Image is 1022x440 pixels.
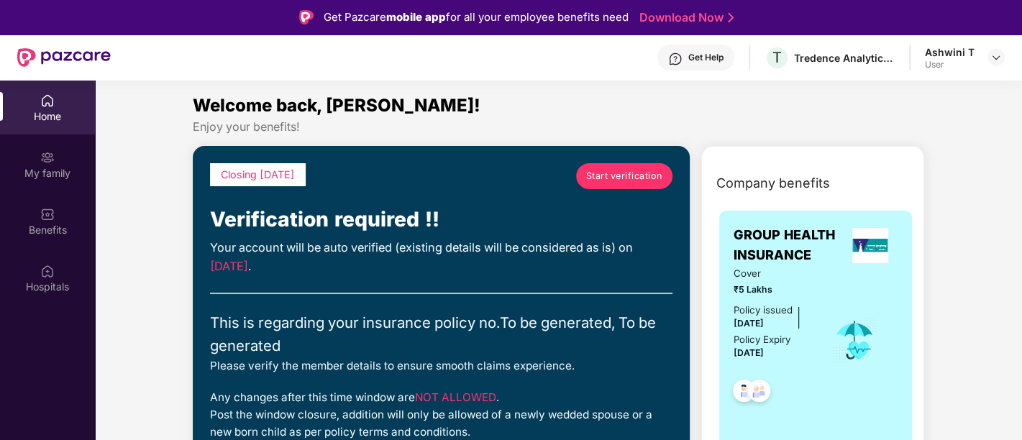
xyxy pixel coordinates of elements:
[40,93,55,108] img: svg+xml;base64,PHN2ZyBpZD0iSG9tZSIgeG1sbnM9Imh0dHA6Ly93d3cudzMub3JnLzIwMDAvc3ZnIiB3aWR0aD0iMjAiIG...
[193,119,924,134] div: Enjoy your benefits!
[386,10,446,24] strong: mobile app
[586,169,662,183] span: Start verification
[794,51,895,65] div: Tredence Analytics Solutions Private Limited
[210,357,672,375] div: Please verify the member details to ensure smooth claims experience.
[990,52,1002,63] img: svg+xml;base64,PHN2ZyBpZD0iRHJvcGRvd24tMzJ4MzIiIHhtbG5zPSJodHRwOi8vd3d3LnczLm9yZy8yMDAwL3N2ZyIgd2...
[639,10,729,25] a: Download Now
[576,163,672,189] a: Start verification
[734,225,843,266] span: GROUP HEALTH INSURANCE
[210,239,672,275] div: Your account will be auto verified (existing details will be considered as is) on .
[324,9,629,26] div: Get Pazcare for all your employee benefits need
[734,303,793,318] div: Policy issued
[210,203,672,235] div: Verification required !!
[734,347,764,358] span: [DATE]
[668,52,683,66] img: svg+xml;base64,PHN2ZyBpZD0iSGVscC0zMngzMiIgeG1sbnM9Imh0dHA6Ly93d3cudzMub3JnLzIwMDAvc3ZnIiB3aWR0aD...
[772,49,782,66] span: T
[742,375,777,411] img: svg+xml;base64,PHN2ZyB4bWxucz0iaHR0cDovL3d3dy53My5vcmcvMjAwMC9zdmciIHdpZHRoPSI0OC45NDMiIGhlaWdodD...
[726,375,762,411] img: svg+xml;base64,PHN2ZyB4bWxucz0iaHR0cDovL3d3dy53My5vcmcvMjAwMC9zdmciIHdpZHRoPSI0OC45NDMiIGhlaWdodD...
[17,48,111,67] img: New Pazcare Logo
[415,390,496,404] span: NOT ALLOWED
[40,150,55,165] img: svg+xml;base64,PHN2ZyB3aWR0aD0iMjAiIGhlaWdodD0iMjAiIHZpZXdCb3g9IjAgMCAyMCAyMCIgZmlsbD0ibm9uZSIgeG...
[734,318,764,329] span: [DATE]
[728,10,734,25] img: Stroke
[210,259,248,273] span: [DATE]
[734,266,811,281] span: Cover
[716,173,830,193] span: Company benefits
[925,45,975,59] div: Ashwini T
[852,228,888,263] img: insurerLogo
[40,264,55,278] img: svg+xml;base64,PHN2ZyBpZD0iSG9zcGl0YWxzIiB4bWxucz0iaHR0cDovL3d3dy53My5vcmcvMjAwMC9zdmciIHdpZHRoPS...
[221,168,295,180] span: Closing [DATE]
[831,316,878,364] img: icon
[925,59,975,70] div: User
[40,207,55,221] img: svg+xml;base64,PHN2ZyBpZD0iQmVuZWZpdHMiIHhtbG5zPSJodHRwOi8vd3d3LnczLm9yZy8yMDAwL3N2ZyIgd2lkdGg9Ij...
[688,52,724,63] div: Get Help
[734,332,790,347] div: Policy Expiry
[193,95,480,116] span: Welcome back, [PERSON_NAME]!
[734,283,811,296] span: ₹5 Lakhs
[210,311,672,357] div: This is regarding your insurance policy no. To be generated, To be generated
[299,10,314,24] img: Logo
